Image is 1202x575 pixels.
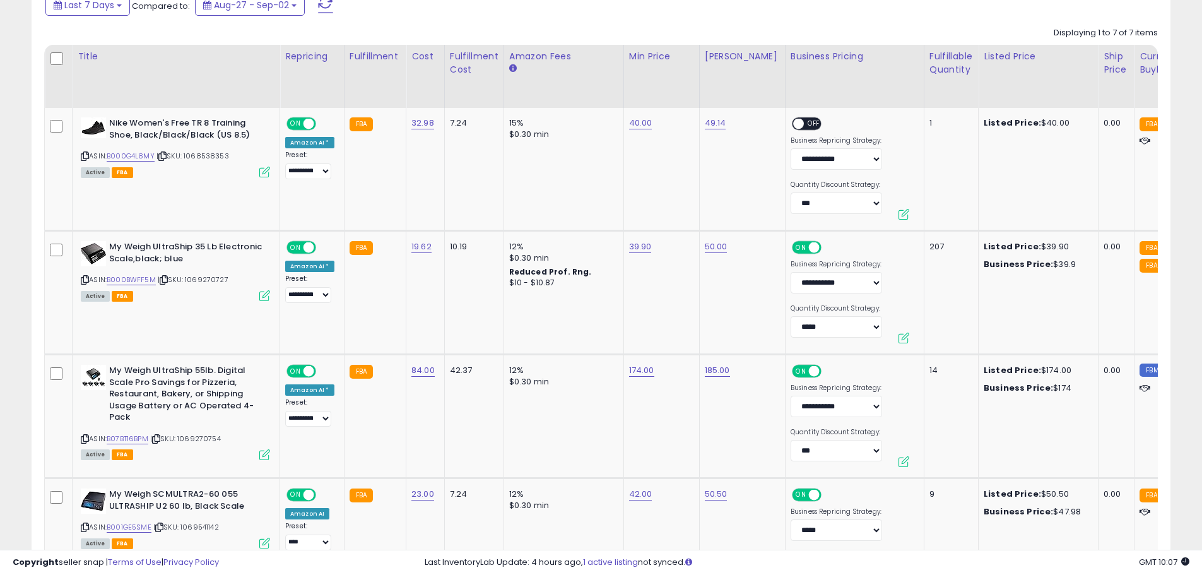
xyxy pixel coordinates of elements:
[791,181,882,189] label: Quantity Discount Strategy:
[81,365,106,390] img: 41S7goLV5dL._SL40_.jpg
[984,382,1088,394] div: $174
[314,242,334,253] span: OFF
[984,117,1088,129] div: $40.00
[411,240,432,253] a: 19.62
[81,241,106,266] img: 31gLqFK6HJL._SL40_.jpg
[984,365,1088,376] div: $174.00
[450,489,494,500] div: 7.24
[350,117,373,131] small: FBA
[929,489,969,500] div: 9
[984,364,1041,376] b: Listed Price:
[81,291,110,302] span: All listings currently available for purchase on Amazon
[984,488,1041,500] b: Listed Price:
[984,506,1088,518] div: $47.98
[285,261,334,272] div: Amazon AI *
[156,151,229,161] span: | SKU: 1068538353
[78,50,274,63] div: Title
[509,241,614,252] div: 12%
[791,50,919,63] div: Business Pricing
[705,488,728,501] a: 50.50
[285,50,339,63] div: Repricing
[13,557,219,569] div: seller snap | |
[285,522,334,550] div: Preset:
[629,50,694,63] div: Min Price
[929,50,973,76] div: Fulfillable Quantity
[107,522,151,533] a: B001GE5SME
[509,278,614,288] div: $10 - $10.87
[285,508,329,519] div: Amazon AI
[820,242,840,253] span: OFF
[411,488,434,501] a: 23.00
[1104,241,1124,252] div: 0.00
[929,117,969,129] div: 1
[285,137,334,148] div: Amazon AI *
[791,428,882,437] label: Quantity Discount Strategy:
[285,151,334,179] div: Preset:
[1054,27,1158,39] div: Displaying 1 to 7 of 7 items
[150,434,221,444] span: | SKU: 1069270754
[629,488,652,501] a: 42.00
[107,151,155,162] a: B000G4L8MY
[285,384,334,396] div: Amazon AI *
[509,252,614,264] div: $0.30 min
[509,376,614,388] div: $0.30 min
[984,117,1041,129] b: Listed Price:
[984,489,1088,500] div: $50.50
[1140,489,1163,502] small: FBA
[791,260,882,269] label: Business Repricing Strategy:
[509,63,517,74] small: Amazon Fees.
[314,490,334,501] span: OFF
[107,275,156,285] a: B000BWFF5M
[629,240,652,253] a: 39.90
[791,507,882,516] label: Business Repricing Strategy:
[629,117,652,129] a: 40.00
[509,489,614,500] div: 12%
[81,365,270,458] div: ASIN:
[629,364,654,377] a: 174.00
[81,117,106,138] img: 31Z6xZnBxOL._SL40_.jpg
[1139,556,1189,568] span: 2025-09-10 10:07 GMT
[705,364,730,377] a: 185.00
[425,557,1189,569] div: Last InventoryLab Update: 4 hours ago, not synced.
[509,365,614,376] div: 12%
[820,490,840,501] span: OFF
[107,434,148,444] a: B07BT16BPM
[793,490,809,501] span: ON
[1104,365,1124,376] div: 0.00
[791,304,882,313] label: Quantity Discount Strategy:
[81,167,110,178] span: All listings currently available for purchase on Amazon
[81,449,110,460] span: All listings currently available for purchase on Amazon
[984,258,1053,270] b: Business Price:
[112,449,133,460] span: FBA
[314,119,334,129] span: OFF
[450,365,494,376] div: 42.37
[509,266,592,277] b: Reduced Prof. Rng.
[450,241,494,252] div: 10.19
[509,50,618,63] div: Amazon Fees
[984,382,1053,394] b: Business Price:
[288,119,303,129] span: ON
[1140,259,1163,273] small: FBA
[350,241,373,255] small: FBA
[288,366,303,377] span: ON
[450,117,494,129] div: 7.24
[705,240,728,253] a: 50.00
[1140,241,1163,255] small: FBA
[1140,117,1163,131] small: FBA
[112,291,133,302] span: FBA
[81,489,106,514] img: 41FUiCM40UL._SL40_.jpg
[984,259,1088,270] div: $39.9
[1140,364,1164,377] small: FBM
[929,365,969,376] div: 14
[705,117,726,129] a: 49.14
[314,366,334,377] span: OFF
[350,50,401,63] div: Fulfillment
[109,117,262,144] b: Nike Women's Free TR 8 Training Shoe, Black/Black/Black (US 8.5)
[153,522,219,532] span: | SKU: 1069541142
[285,398,334,427] div: Preset:
[1104,50,1129,76] div: Ship Price
[984,50,1093,63] div: Listed Price
[984,506,1053,518] b: Business Price:
[350,489,373,502] small: FBA
[109,489,262,515] b: My Weigh SCMULTRA2-60 055 ULTRASHIP U2 60 lb, Black Scale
